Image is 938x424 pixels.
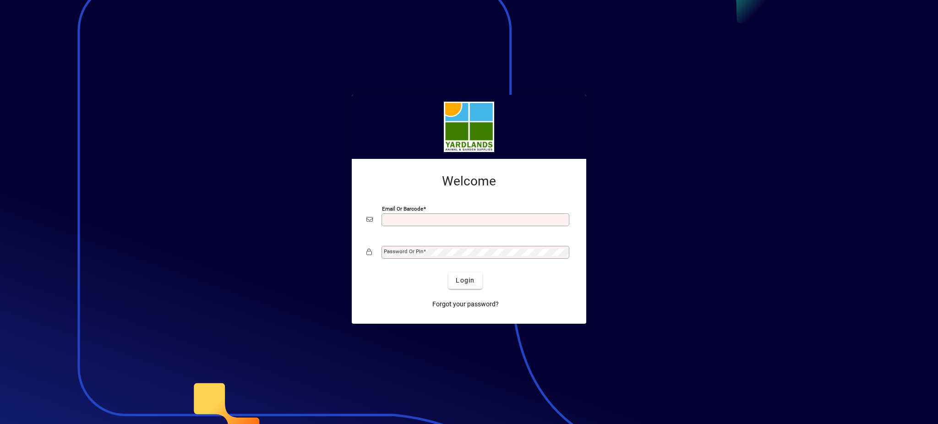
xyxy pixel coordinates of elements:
[366,174,572,189] h2: Welcome
[429,296,502,313] a: Forgot your password?
[432,299,499,309] span: Forgot your password?
[384,248,423,255] mat-label: Password or Pin
[456,276,474,285] span: Login
[448,272,482,289] button: Login
[382,205,423,212] mat-label: Email or Barcode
